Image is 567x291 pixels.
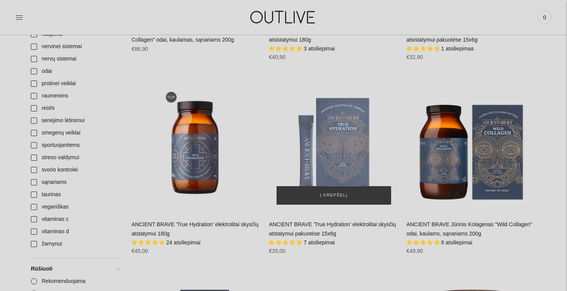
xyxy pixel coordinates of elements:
[269,239,304,246] span: 5.00 stars
[407,45,441,52] span: 5.00 stars
[166,239,201,246] span: 24 atsiliepimai
[26,40,124,53] a: nervinei sistemai
[26,65,124,77] a: odai
[26,263,124,275] a: Rūšiuoti
[26,188,124,201] a: taurinas
[269,83,398,212] a: ANCIENT BRAVE 'True Hydration' elektrolitai skysčių atstatymui pakuotėse 15x6g
[26,139,124,151] a: sportuojantiems
[269,45,304,52] span: 5.00 stars
[26,90,124,102] a: raumenims
[320,192,348,199] span: Į krepšelį
[26,201,124,213] a: veganiškas
[441,239,472,246] span: 8 atsiliepimai
[407,83,536,212] a: ANCIENT BRAVE Jūrinis Kolagenas
[407,54,423,60] span: €32,90
[539,12,550,23] span: 0
[26,53,124,65] a: nervų sistemai
[269,54,285,60] span: €40,90
[132,239,166,246] span: 4.88 stars
[441,45,474,52] span: 1 atsiliepimas
[277,186,391,205] button: Į krepšelį
[132,248,148,254] span: €45,00
[407,239,441,246] span: 4.88 stars
[26,102,124,114] a: reishi
[269,248,285,254] span: €35,00
[26,213,124,225] a: vitaminas c
[26,275,124,288] a: Rekomenduojama
[26,176,124,188] a: sąnariams
[132,46,148,52] span: €86,90
[407,221,532,237] a: ANCIENT BRAVE Jūrinis Kolagenas "Wild Collagen" odai, kaulams, sąnariams 200g
[269,221,396,237] a: ANCIENT BRAVE 'True Hydration' elektrolitai skysčių atstatymui pakuotėse 15x6g
[26,77,124,90] a: protinei veiklai
[26,151,124,164] a: streso valdymui
[407,248,423,254] span: €49,90
[26,127,124,139] a: smegenų veiklai
[235,4,332,30] img: OUTLIVE
[538,9,552,26] a: 0
[132,83,261,212] a: ANCIENT BRAVE 'True Hydration' elektrolitai skysčių atstatymui 180g
[26,225,124,238] a: vitaminas d
[304,239,335,246] span: 7 atsiliepimai
[26,114,124,127] a: senėjimo lėtinimui
[26,164,124,176] a: svorio kontrolei
[26,238,124,250] a: žarnynui
[304,45,335,52] span: 3 atsiliepimai
[132,221,259,237] a: ANCIENT BRAVE 'True Hydration' elektrolitai skysčių atstatymui 180g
